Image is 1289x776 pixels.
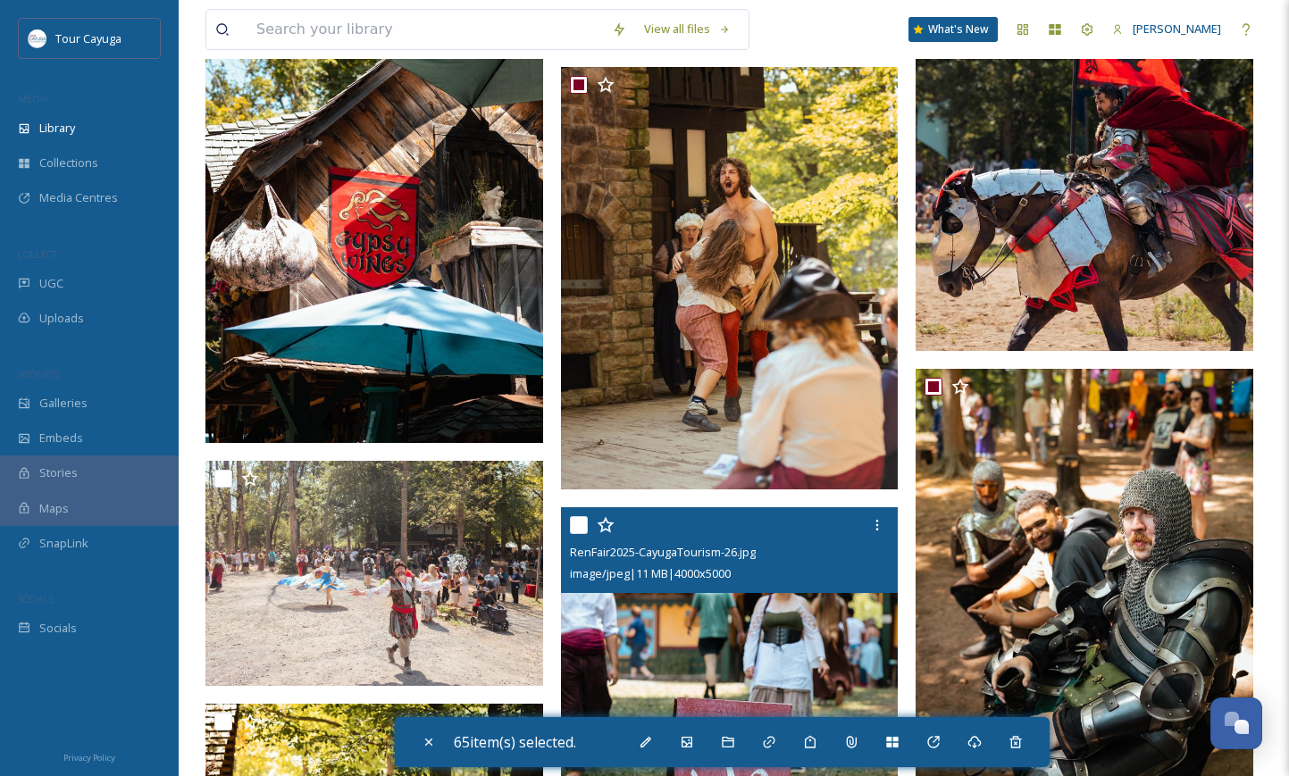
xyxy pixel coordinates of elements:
[39,120,75,137] span: Library
[63,746,115,767] a: Privacy Policy
[570,544,756,560] span: RenFair2025-CayugaTourism-26.jpg
[18,367,59,380] span: WIDGETS
[454,732,576,752] span: 65 item(s) selected.
[635,12,740,46] a: View all files
[18,592,54,605] span: SOCIALS
[247,10,603,49] input: Search your library
[39,464,78,481] span: Stories
[39,310,84,327] span: Uploads
[39,189,118,206] span: Media Centres
[205,461,543,686] img: RenFair2025-CayugaTourism-61.jpg
[55,30,121,46] span: Tour Cayuga
[1133,21,1221,37] span: [PERSON_NAME]
[29,29,46,47] img: download.jpeg
[1210,697,1262,749] button: Open Chat
[63,752,115,763] span: Privacy Policy
[39,620,77,637] span: Socials
[1103,12,1230,46] a: [PERSON_NAME]
[39,430,83,446] span: Embeds
[39,395,88,412] span: Galleries
[18,92,49,105] span: MEDIA
[570,565,731,581] span: image/jpeg | 11 MB | 4000 x 5000
[18,247,56,261] span: COLLECT
[908,17,998,42] a: What's New
[39,500,69,517] span: Maps
[39,275,63,292] span: UGC
[205,21,543,444] img: RenFair2025-CayugaTourism-32.jpg
[39,154,98,171] span: Collections
[39,535,88,552] span: SnapLink
[561,67,899,489] img: RenFair2025-CayugaTourism-43.jpg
